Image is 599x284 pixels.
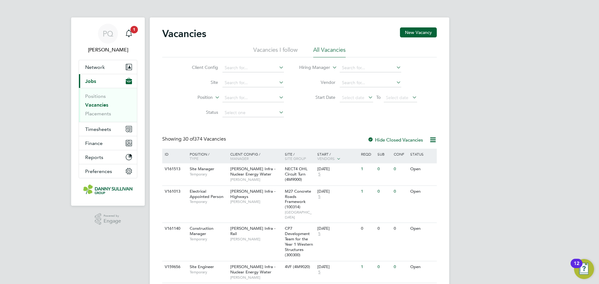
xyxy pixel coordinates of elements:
div: [DATE] [317,189,358,194]
span: 4VF (4M9020) [285,264,310,269]
div: 12 [574,263,579,272]
span: Site Engineer [190,264,214,269]
div: Sub [376,149,392,159]
span: 5 [317,231,321,237]
div: Open [409,163,436,175]
div: [DATE] [317,226,358,231]
span: PQ [103,30,113,38]
span: Temporary [190,199,227,204]
input: Search for... [222,94,284,102]
span: To [374,93,382,101]
span: [PERSON_NAME] Infra - Nuclear Energy Water [230,166,275,177]
div: Reqd [359,149,376,159]
div: ID [163,149,185,159]
h2: Vacancies [162,27,206,40]
label: Hide Closed Vacancies [368,137,423,143]
div: Jobs [79,88,137,122]
span: Finance [85,140,103,146]
label: Client Config [182,65,218,70]
button: Network [79,60,137,74]
div: [DATE] [317,166,358,172]
span: Preferences [85,168,112,174]
label: Hiring Manager [294,65,330,71]
button: New Vacancy [400,27,437,37]
div: 1 [359,163,376,175]
div: 1 [359,186,376,197]
span: Temporary [190,270,227,275]
span: Manager [230,156,249,161]
nav: Main navigation [71,17,145,206]
span: Temporary [190,237,227,242]
li: Vacancies I follow [253,46,298,57]
div: Site / [283,149,316,164]
span: Timesheets [85,126,111,132]
span: 5 [317,172,321,177]
div: 0 [392,186,408,197]
input: Search for... [340,64,401,72]
div: 0 [376,223,392,234]
div: Client Config / [229,149,283,164]
label: Vendor [299,79,335,85]
span: [PERSON_NAME] [230,237,282,242]
a: Go to home page [79,185,137,195]
span: Select date [386,95,408,100]
div: Open [409,261,436,273]
a: Positions [85,93,106,99]
div: 0 [392,163,408,175]
input: Select one [222,108,284,117]
span: Select date [342,95,364,100]
span: M27 Concrete Roads Framework (100314) [285,189,311,210]
button: Timesheets [79,122,137,136]
span: 1 [130,26,138,33]
span: [PERSON_NAME] [230,275,282,280]
div: 0 [359,223,376,234]
div: [DATE] [317,264,358,270]
span: Reports [85,154,103,160]
span: 5 [317,270,321,275]
div: 0 [376,261,392,273]
span: 5 [317,194,321,200]
div: Status [409,149,436,159]
span: [GEOGRAPHIC_DATA] [285,210,314,219]
div: Open [409,223,436,234]
span: Electrical Appointed Person [190,189,223,199]
div: 0 [376,186,392,197]
label: Site [182,79,218,85]
div: Position / [185,149,229,164]
span: Network [85,64,105,70]
div: V161013 [163,186,185,197]
label: Status [182,109,218,115]
span: Temporary [190,172,227,177]
a: 1 [123,24,135,44]
span: [PERSON_NAME] Infra - Highways [230,189,275,199]
div: 0 [392,223,408,234]
div: V161140 [163,223,185,234]
div: 0 [392,261,408,273]
img: dannysullivan-logo-retina.png [83,185,133,195]
a: Vacancies [85,102,108,108]
span: [PERSON_NAME] Infra - Rail [230,226,275,236]
span: Site Group [285,156,306,161]
span: Vendors [317,156,335,161]
span: [PERSON_NAME] [230,199,282,204]
button: Open Resource Center, 12 new notifications [574,259,594,279]
span: Type [190,156,198,161]
li: All Vacancies [313,46,346,57]
button: Reports [79,150,137,164]
div: 1 [359,261,376,273]
span: 374 Vacancies [183,136,226,142]
button: Jobs [79,74,137,88]
span: Peter Quinn [79,46,137,54]
div: Conf [392,149,408,159]
button: Finance [79,136,137,150]
div: V159656 [163,261,185,273]
a: Placements [85,111,111,117]
label: Position [177,94,213,101]
div: V161513 [163,163,185,175]
div: 0 [376,163,392,175]
div: Start / [316,149,359,164]
span: [PERSON_NAME] [230,177,282,182]
span: NECT4 OHL Circuit Turn (4M9000) [285,166,308,182]
span: Site Manager [190,166,214,171]
a: Powered byEngage [95,213,121,225]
